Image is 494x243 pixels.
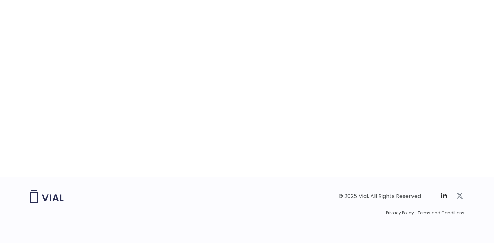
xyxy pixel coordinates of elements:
[339,193,421,200] div: © 2025 Vial. All Rights Reserved
[30,190,64,203] img: Vial logo wih "Vial" spelled out
[386,210,414,216] a: Privacy Policy
[418,210,464,216] a: Terms and Conditions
